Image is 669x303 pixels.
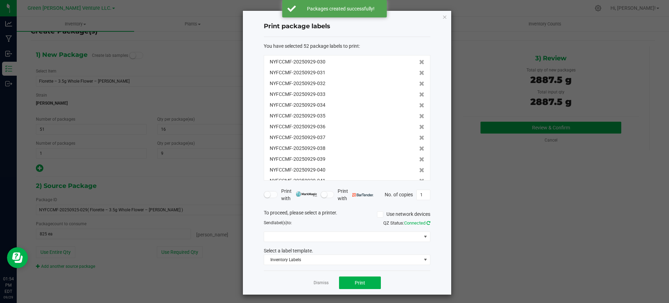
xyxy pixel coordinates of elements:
span: NYFCCMF-20250929-037 [270,134,325,141]
span: NYFCCMF-20250929-033 [270,91,325,98]
div: Packages created successfully! [300,5,382,12]
div: To proceed, please select a printer. [259,209,436,220]
div: : [264,43,430,50]
span: Print with [281,188,317,202]
span: NYFCCMF-20250929-036 [270,123,325,130]
span: Send to: [264,220,292,225]
iframe: Resource center [7,247,28,268]
span: NYFCCMF-20250929-038 [270,145,325,152]
span: label(s) [273,220,287,225]
span: No. of copies [385,191,413,197]
h4: Print package labels [264,22,430,31]
button: Print [339,277,381,289]
span: NYFCCMF-20250929-041 [270,177,325,184]
span: NYFCCMF-20250929-032 [270,80,325,87]
img: mark_magic_cybra.png [296,191,317,197]
img: bartender.png [352,193,374,197]
span: NYFCCMF-20250929-030 [270,58,325,66]
span: Inventory Labels [264,255,421,265]
span: NYFCCMF-20250929-040 [270,166,325,174]
span: Print with [338,188,374,202]
div: Select a label template. [259,247,436,255]
span: NYFCCMF-20250929-031 [270,69,325,76]
span: Connected [404,220,425,226]
span: NYFCCMF-20250929-035 [270,112,325,120]
label: Use network devices [377,211,430,218]
span: Print [355,280,365,286]
span: NYFCCMF-20250929-034 [270,101,325,109]
span: You have selected 52 package labels to print [264,43,359,49]
span: QZ Status: [383,220,430,226]
a: Dismiss [314,280,329,286]
span: NYFCCMF-20250929-039 [270,156,325,163]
